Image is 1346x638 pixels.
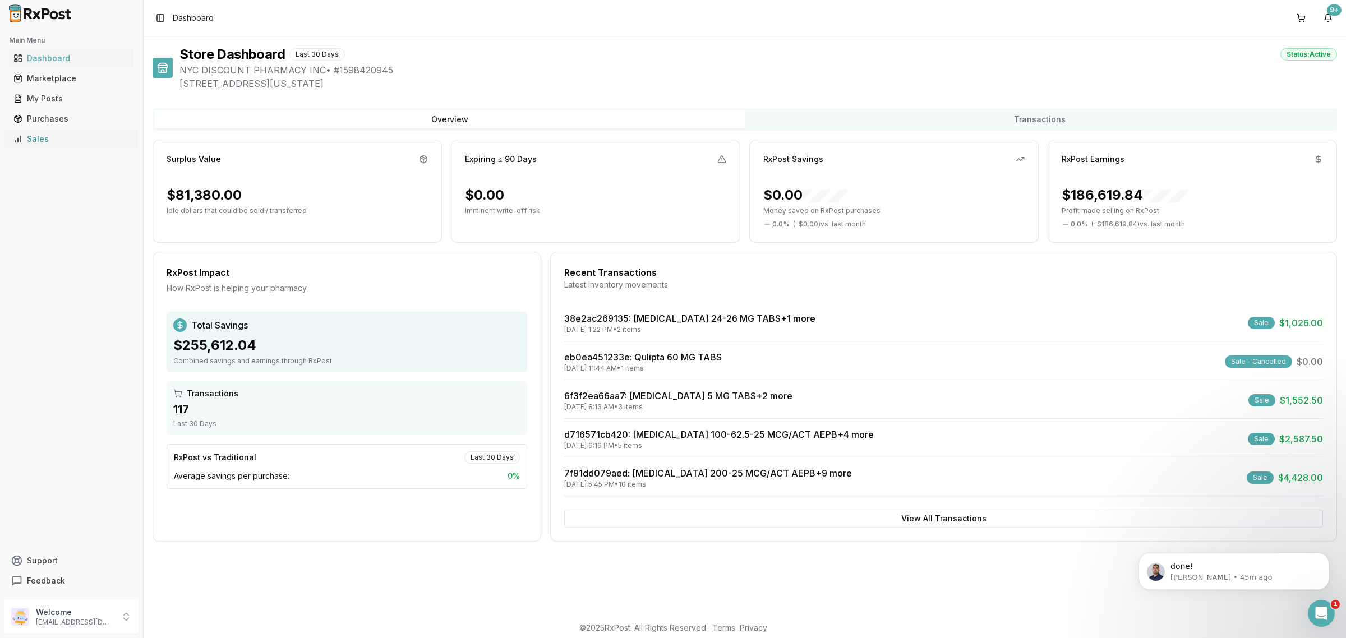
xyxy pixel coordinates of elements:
div: My Posts [13,93,130,104]
span: Feedback [27,575,65,586]
div: $81,380.00 [167,186,242,204]
div: Status: Active [1280,48,1337,61]
div: [DATE] 8:13 AM • 3 items [564,403,792,412]
span: Dashboard [173,12,214,24]
div: Combined savings and earnings through RxPost [173,357,520,366]
iframe: Intercom notifications message [1122,529,1346,608]
span: $0.00 [1297,355,1323,368]
div: Purchases [13,113,130,124]
div: Last 30 Days [173,419,520,428]
a: My Posts [9,89,134,109]
div: $0.00 [763,186,847,204]
div: [DATE] 5:45 PM • 10 items [564,480,852,489]
button: View All Transactions [564,510,1323,528]
div: $0.00 [465,186,504,204]
div: Expiring ≤ 90 Days [465,154,537,165]
button: Transactions [745,110,1335,128]
div: Marketplace [13,73,130,84]
div: $255,612.04 [173,336,520,354]
div: Latest inventory movements [564,279,1323,290]
button: Feedback [4,571,139,591]
div: Sale [1247,471,1274,484]
button: Purchases [4,110,139,128]
img: RxPost Logo [4,4,76,22]
div: Recent Transactions [564,266,1323,279]
div: Sale [1248,394,1275,406]
div: [DATE] 1:22 PM • 2 items [564,325,815,334]
div: Surplus Value [167,154,221,165]
div: [DATE] 6:16 PM • 5 items [564,441,874,450]
div: Sale [1248,433,1275,445]
img: User avatar [11,608,29,626]
span: NYC DISCOUNT PHARMACY INC • # 1598420945 [179,63,1337,77]
button: Dashboard [4,49,139,67]
span: 1 [1331,600,1340,609]
div: Sales [13,133,130,145]
h2: Main Menu [9,36,134,45]
a: d716571cb420: [MEDICAL_DATA] 100-62.5-25 MCG/ACT AEPB+4 more [564,429,874,440]
span: 0 % [508,470,520,482]
div: Sale [1248,317,1275,329]
div: Sale - Cancelled [1225,355,1292,368]
span: $1,552.50 [1280,394,1323,407]
span: 0.0 % [1071,220,1088,229]
p: [EMAIL_ADDRESS][DOMAIN_NAME] [36,618,114,627]
div: RxPost Savings [763,154,823,165]
div: RxPost vs Traditional [174,452,256,463]
a: Purchases [9,109,134,129]
nav: breadcrumb [173,12,214,24]
iframe: Intercom live chat [1308,600,1335,627]
a: 6f3f2ea66aa7: [MEDICAL_DATA] 5 MG TABS+2 more [564,390,792,401]
a: Marketplace [9,68,134,89]
div: $186,619.84 [1062,186,1188,204]
div: Dashboard [13,53,130,64]
a: eb0ea451233e: Qulipta 60 MG TABS [564,352,722,363]
span: Transactions [187,388,238,399]
button: Sales [4,130,139,148]
p: Idle dollars that could be sold / transferred [167,206,428,215]
span: ( - $186,619.84 ) vs. last month [1091,220,1185,229]
a: Dashboard [9,48,134,68]
button: My Posts [4,90,139,108]
h1: Store Dashboard [179,45,285,63]
button: Marketplace [4,70,139,87]
p: Imminent write-off risk [465,206,726,215]
a: Terms [712,623,735,632]
div: Last 30 Days [289,48,345,61]
span: ( - $0.00 ) vs. last month [793,220,866,229]
span: Total Savings [191,318,248,332]
div: RxPost Impact [167,266,527,279]
a: 38e2ac269135: [MEDICAL_DATA] 24-26 MG TABS+1 more [564,313,815,324]
span: $2,587.50 [1279,432,1323,446]
span: Average savings per purchase: [174,470,289,482]
p: Welcome [36,607,114,618]
a: Privacy [740,623,767,632]
p: Profit made selling on RxPost [1062,206,1323,215]
div: RxPost Earnings [1062,154,1124,165]
div: 9+ [1327,4,1342,16]
div: [DATE] 11:44 AM • 1 items [564,364,722,373]
span: 0.0 % [772,220,790,229]
button: Support [4,551,139,571]
span: $4,428.00 [1278,471,1323,484]
span: $1,026.00 [1279,316,1323,330]
div: 117 [173,401,520,417]
div: How RxPost is helping your pharmacy [167,283,527,294]
a: Sales [9,129,134,149]
span: [STREET_ADDRESS][US_STATE] [179,77,1337,90]
button: Overview [155,110,745,128]
div: Last 30 Days [464,451,520,464]
a: 7f91dd079aed: [MEDICAL_DATA] 200-25 MCG/ACT AEPB+9 more [564,468,852,479]
p: Money saved on RxPost purchases [763,206,1025,215]
button: 9+ [1319,9,1337,27]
